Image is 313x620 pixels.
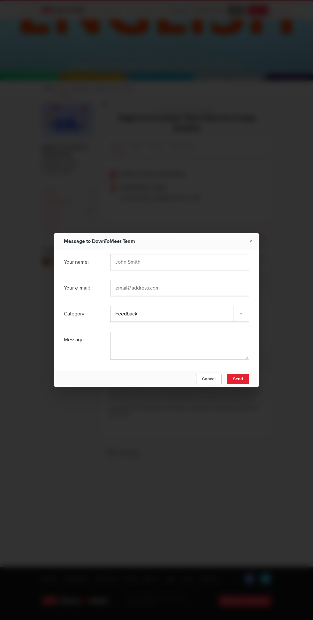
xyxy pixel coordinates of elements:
button: Cancel [196,374,222,384]
div: Your e-mail: [64,280,101,296]
input: John Smith [110,254,249,270]
div: Message to DownToMeet Team [64,233,135,249]
a: × [243,233,259,249]
div: Category: [64,306,101,322]
div: Message: [64,332,101,348]
button: Send [227,374,249,384]
div: Your name: [64,254,101,270]
input: email@address.com [110,280,249,296]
